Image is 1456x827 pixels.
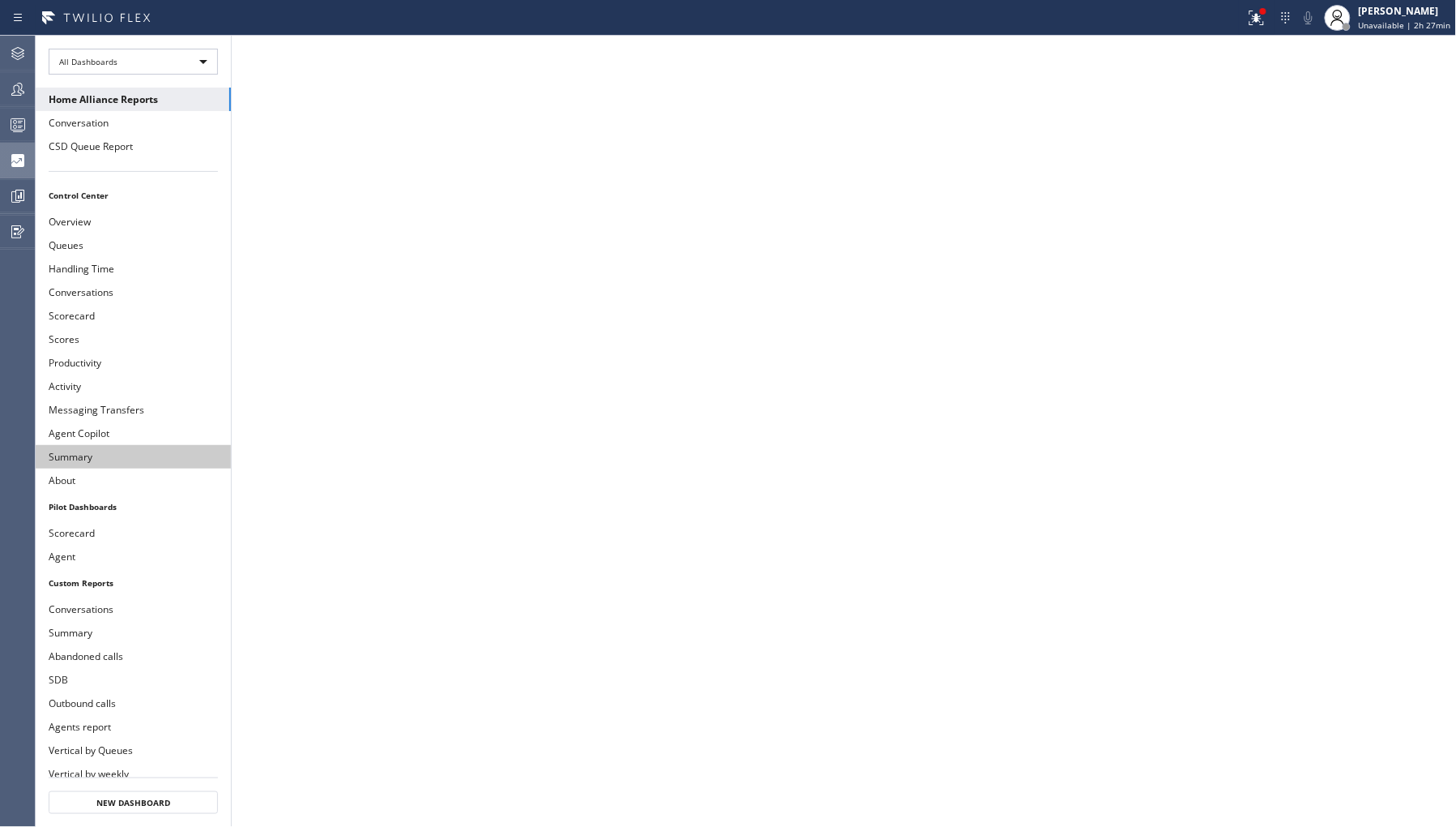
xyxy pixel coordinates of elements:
button: CSD Queue Report [36,135,231,158]
button: Agent [36,545,231,568]
button: Outbound calls [36,692,231,715]
li: Custom Reports [36,572,231,593]
button: About [36,469,231,492]
button: Abandoned calls [36,645,231,668]
span: Unavailable | 2h 27min [1359,19,1451,31]
button: Agent Copilot [36,422,231,445]
button: Vertical by weekly [36,762,231,786]
button: Conversations [36,281,231,304]
div: [PERSON_NAME] [1359,4,1451,18]
button: Scorecard [36,521,231,545]
li: Control Center [36,185,231,206]
button: Handling Time [36,257,231,281]
button: Activity [36,375,231,398]
button: Queues [36,234,231,257]
button: Home Alliance Reports [36,88,231,111]
button: SDB [36,668,231,692]
button: Summary [36,621,231,645]
div: All Dashboards [49,49,218,75]
button: Scores [36,328,231,351]
button: Conversation [36,111,231,135]
button: Conversations [36,598,231,621]
button: New Dashboard [49,791,218,814]
li: Pilot Dashboards [36,496,231,517]
button: Overview [36,210,231,234]
button: Scorecard [36,304,231,328]
button: Messaging Transfers [36,398,231,422]
button: Productivity [36,351,231,375]
button: Vertical by Queues [36,739,231,762]
button: Summary [36,445,231,469]
button: Agents report [36,715,231,739]
iframe: dashboard_acfOL1qQaTCc [232,36,1456,827]
button: Mute [1297,6,1320,29]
